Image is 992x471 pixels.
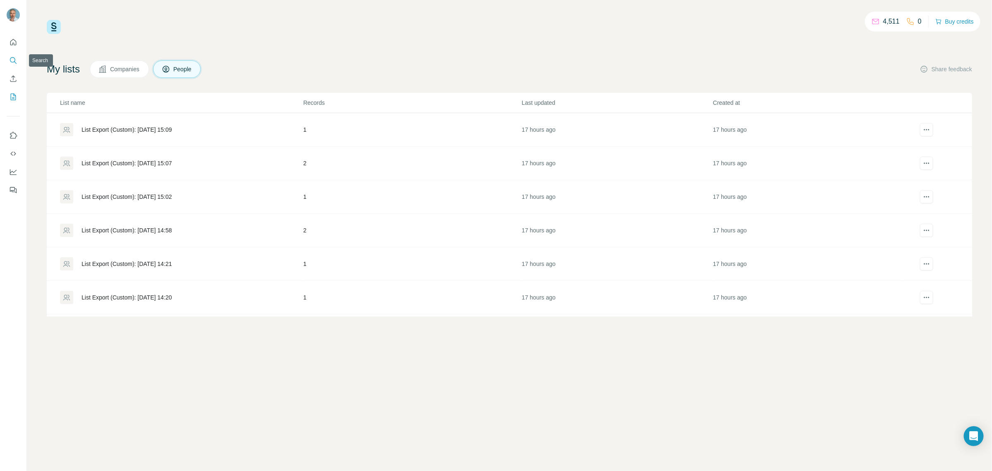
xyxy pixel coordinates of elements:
div: List Export (Custom): [DATE] 15:09 [82,126,172,134]
div: List Export (Custom): [DATE] 15:07 [82,159,172,167]
td: 17 hours ago [713,147,904,180]
div: Open Intercom Messenger [964,426,984,446]
button: actions [920,123,933,136]
td: 1 [303,281,521,314]
div: List Export (Custom): [DATE] 14:58 [82,226,172,234]
button: Enrich CSV [7,71,20,86]
td: 17 hours ago [521,281,713,314]
td: 17 hours ago [521,180,713,214]
td: 17 hours ago [713,214,904,247]
h4: My lists [47,63,80,76]
button: Use Surfe API [7,146,20,161]
button: Feedback [7,183,20,198]
p: Records [303,99,521,107]
td: 17 hours ago [521,147,713,180]
img: Avatar [7,8,20,22]
td: 1 [303,314,521,348]
td: 17 hours ago [713,314,904,348]
td: 17 hours ago [521,314,713,348]
button: actions [920,157,933,170]
img: Surfe Logo [47,20,61,34]
p: Created at [713,99,903,107]
p: Last updated [522,99,712,107]
button: Dashboard [7,164,20,179]
button: Use Surfe on LinkedIn [7,128,20,143]
button: Share feedback [920,65,972,73]
td: 17 hours ago [713,281,904,314]
td: 17 hours ago [521,247,713,281]
td: 1 [303,180,521,214]
div: List Export (Custom): [DATE] 15:02 [82,193,172,201]
td: 17 hours ago [713,247,904,281]
span: Companies [110,65,140,73]
button: actions [920,190,933,203]
div: List Export (Custom): [DATE] 14:20 [82,293,172,302]
p: List name [60,99,303,107]
td: 1 [303,247,521,281]
button: actions [920,291,933,304]
button: Quick start [7,35,20,50]
span: People [173,65,192,73]
button: Search [7,53,20,68]
p: 0 [918,17,922,27]
button: actions [920,224,933,237]
td: 2 [303,147,521,180]
td: 17 hours ago [521,214,713,247]
td: 17 hours ago [713,113,904,147]
button: My lists [7,89,20,104]
div: List Export (Custom): [DATE] 14:21 [82,260,172,268]
button: Buy credits [935,16,974,27]
p: 4,511 [883,17,900,27]
td: 1 [303,113,521,147]
td: 17 hours ago [521,113,713,147]
td: 2 [303,214,521,247]
button: actions [920,257,933,271]
td: 17 hours ago [713,180,904,214]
